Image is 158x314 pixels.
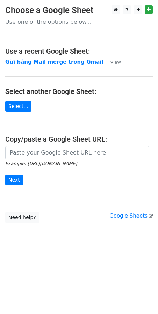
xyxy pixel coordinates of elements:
[5,161,77,166] small: Example: [URL][DOMAIN_NAME]
[5,212,39,223] a: Need help?
[109,213,153,219] a: Google Sheets
[5,59,103,65] a: Gửi bằng Mail merge trong Gmail
[5,5,153,15] h3: Choose a Google Sheet
[5,101,31,112] a: Select...
[5,18,153,26] p: Use one of the options below...
[5,87,153,96] h4: Select another Google Sheet:
[5,175,23,185] input: Next
[110,60,121,65] small: View
[5,135,153,143] h4: Copy/paste a Google Sheet URL:
[5,146,149,159] input: Paste your Google Sheet URL here
[103,59,121,65] a: View
[5,47,153,55] h4: Use a recent Google Sheet:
